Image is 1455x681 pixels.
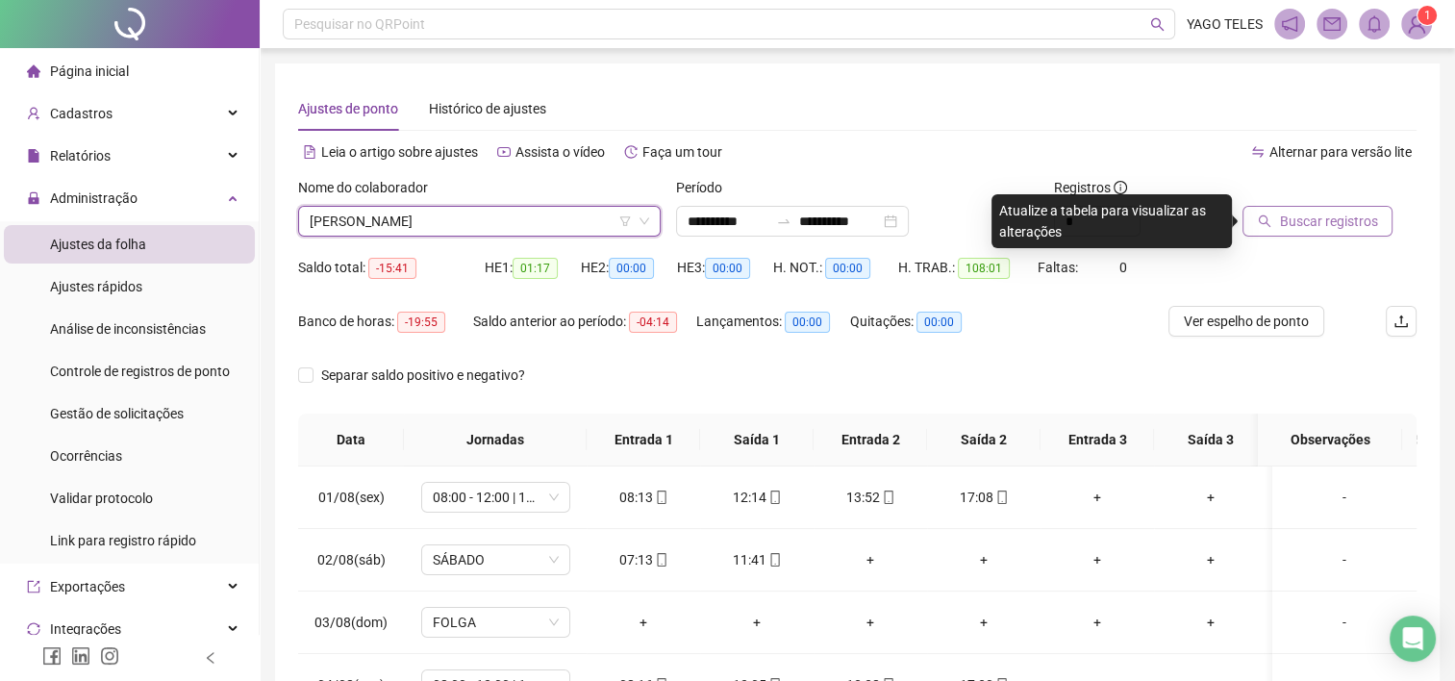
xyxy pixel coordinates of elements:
[368,258,416,279] span: -15:41
[1258,214,1271,228] span: search
[715,549,798,570] div: 11:41
[1323,15,1341,33] span: mail
[298,311,473,333] div: Banco de horas:
[50,621,121,637] span: Integrações
[1288,487,1401,508] div: -
[880,491,895,504] span: mobile
[581,257,677,279] div: HE 2:
[298,257,485,279] div: Saldo total:
[497,145,511,159] span: youtube
[653,553,668,567] span: mobile
[50,364,230,379] span: Controle de registros de ponto
[1279,211,1377,232] span: Buscar registros
[624,145,638,159] span: history
[27,149,40,163] span: file
[485,257,581,279] div: HE 1:
[515,144,605,160] span: Assista o vídeo
[825,258,870,279] span: 00:00
[303,145,316,159] span: file-text
[1056,549,1139,570] div: +
[298,414,404,467] th: Data
[1288,612,1401,633] div: -
[42,646,62,666] span: facebook
[1393,314,1409,329] span: upload
[1056,612,1139,633] div: +
[1288,549,1401,570] div: -
[433,545,559,574] span: SÁBADO
[1041,414,1154,467] th: Entrada 3
[1054,177,1127,198] span: Registros
[317,552,386,567] span: 02/08(sáb)
[696,311,850,333] div: Lançamentos:
[1114,181,1127,194] span: info-circle
[991,194,1232,248] div: Atualize a tabela para visualizar as alterações
[898,257,1038,279] div: H. TRAB.:
[715,487,798,508] div: 12:14
[1402,10,1431,38] img: 91306
[314,615,388,630] span: 03/08(dom)
[1269,144,1412,160] span: Alternar para versão lite
[942,549,1025,570] div: +
[715,612,798,633] div: +
[814,414,927,467] th: Entrada 2
[27,622,40,636] span: sync
[829,612,912,633] div: +
[1417,6,1437,25] sup: Atualize o seu contato no menu Meus Dados
[766,491,782,504] span: mobile
[619,215,631,227] span: filter
[27,191,40,205] span: lock
[602,487,685,508] div: 08:13
[50,533,196,548] span: Link para registro rápido
[50,448,122,464] span: Ocorrências
[1187,13,1263,35] span: YAGO TELES
[314,365,533,386] span: Separar saldo positivo e negativo?
[676,177,735,198] label: Período
[1258,414,1402,467] th: Observações
[653,491,668,504] span: mobile
[850,311,990,333] div: Quitações:
[587,414,700,467] th: Entrada 1
[50,148,111,164] span: Relatórios
[602,612,685,633] div: +
[1150,17,1165,32] span: search
[513,258,558,279] span: 01:17
[429,101,546,116] span: Histórico de ajustes
[433,608,559,637] span: FOLGA
[27,107,40,120] span: user-add
[642,144,722,160] span: Faça um tour
[1273,429,1387,450] span: Observações
[829,549,912,570] div: +
[1390,616,1436,662] div: Open Intercom Messenger
[27,64,40,78] span: home
[318,490,385,505] span: 01/08(sex)
[829,487,912,508] div: 13:52
[916,312,962,333] span: 00:00
[298,101,398,116] span: Ajustes de ponto
[1056,487,1139,508] div: +
[1169,487,1252,508] div: +
[958,258,1010,279] span: 108:01
[766,553,782,567] span: mobile
[629,312,677,333] span: -04:14
[1281,15,1298,33] span: notification
[50,321,206,337] span: Análise de inconsistências
[50,579,125,594] span: Exportações
[639,215,650,227] span: down
[50,406,184,421] span: Gestão de solicitações
[321,144,478,160] span: Leia o artigo sobre ajustes
[927,414,1041,467] th: Saída 2
[71,646,90,666] span: linkedin
[785,312,830,333] span: 00:00
[1119,260,1127,275] span: 0
[1169,612,1252,633] div: +
[1184,311,1309,332] span: Ver espelho de ponto
[50,106,113,121] span: Cadastros
[50,63,129,79] span: Página inicial
[677,257,773,279] div: HE 3:
[404,414,587,467] th: Jornadas
[1424,9,1431,22] span: 1
[993,491,1009,504] span: mobile
[50,237,146,252] span: Ajustes da folha
[942,487,1025,508] div: 17:08
[397,312,445,333] span: -19:55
